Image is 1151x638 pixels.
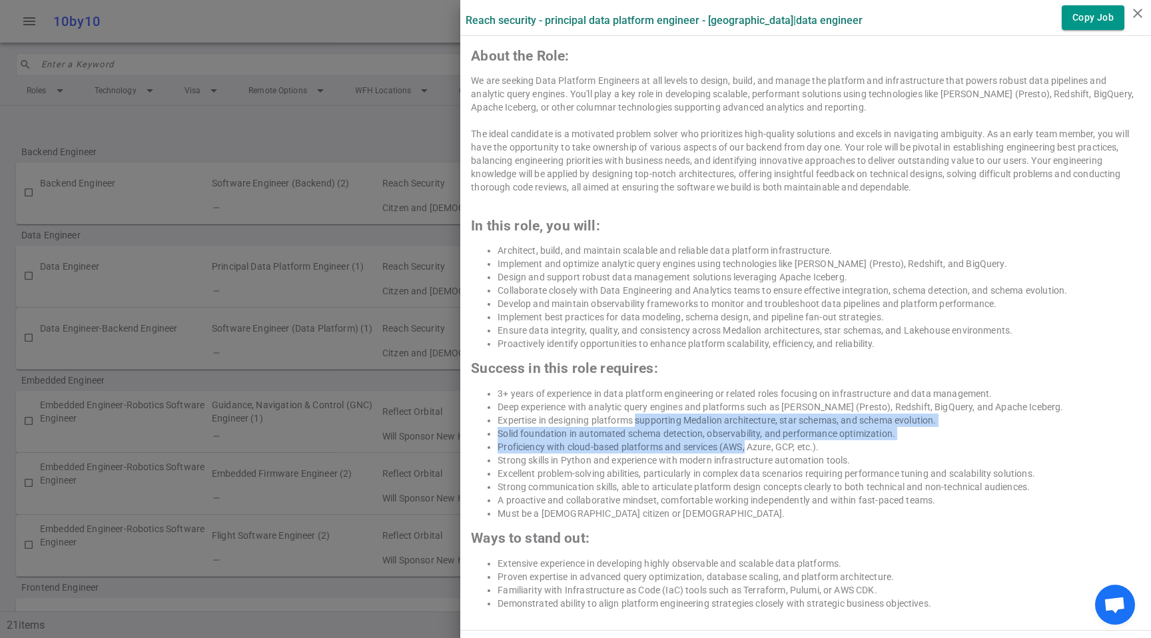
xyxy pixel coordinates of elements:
li: Strong skills in Python and experience with modern infrastructure automation tools. [498,454,1140,467]
li: Develop and maintain observability frameworks to monitor and troubleshoot data pipelines and plat... [498,297,1140,310]
h2: About the Role: [471,49,1140,63]
h2: Success in this role requires: [471,362,1140,375]
div: Open chat [1095,585,1135,625]
li: Design and support robust data management solutions leveraging Apache Iceberg. [498,270,1140,284]
li: Proficiency with cloud-based platforms and services (AWS, Azure, GCP, etc.). [498,440,1140,454]
li: Architect, build, and maintain scalable and reliable data platform infrastructure. [498,244,1140,257]
li: Proactively identify opportunities to enhance platform scalability, efficiency, and reliability. [498,337,1140,350]
li: Extensive experience in developing highly observable and scalable data platforms. [498,557,1140,570]
li: Strong communication skills, able to articulate platform design concepts clearly to both technica... [498,480,1140,493]
li: Demonstrated ability to align platform engineering strategies closely with strategic business obj... [498,597,1140,610]
h2: In this role, you will: [471,219,1140,232]
li: Implement best practices for data modeling, schema design, and pipeline fan-out strategies. [498,310,1140,324]
label: Reach Security - Principal Data Platform Engineer - [GEOGRAPHIC_DATA] | Data Engineer [466,14,863,27]
li: Collaborate closely with Data Engineering and Analytics teams to ensure effective integration, sc... [498,284,1140,297]
li: Solid foundation in automated schema detection, observability, and performance optimization. [498,427,1140,440]
li: Proven expertise in advanced query optimization, database scaling, and platform architecture. [498,570,1140,583]
li: Expertise in designing platforms supporting Medalion architecture, star schemas, and schema evolu... [498,414,1140,427]
h2: Ways to stand out: [471,531,1140,545]
li: Familiarity with Infrastructure as Code (IaC) tools such as Terraform, Pulumi, or AWS CDK. [498,583,1140,597]
li: Ensure data integrity, quality, and consistency across Medalion architectures, star schemas, and ... [498,324,1140,337]
li: Must be a [DEMOGRAPHIC_DATA] citizen or [DEMOGRAPHIC_DATA]. [498,507,1140,520]
div: We are seeking Data Platform Engineers at all levels to design, build, and manage the platform an... [471,74,1140,114]
li: Deep experience with analytic query engines and platforms such as [PERSON_NAME] (Presto), Redshif... [498,400,1140,414]
button: Copy Job [1062,5,1124,30]
li: Excellent problem-solving abilities, particularly in complex data scenarios requiring performance... [498,467,1140,480]
li: A proactive and collaborative mindset, comfortable working independently and within fast-paced te... [498,493,1140,507]
i: close [1130,5,1146,21]
li: 3+ years of experience in data platform engineering or related roles focusing on infrastructure a... [498,387,1140,400]
div: The ideal candidate is a motivated problem solver who prioritizes high-quality solutions and exce... [471,127,1140,194]
li: Implement and optimize analytic query engines using technologies like [PERSON_NAME] (Presto), Red... [498,257,1140,270]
